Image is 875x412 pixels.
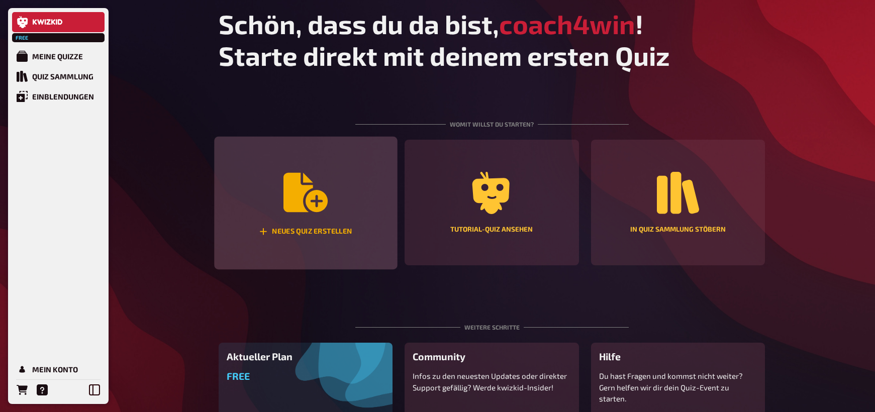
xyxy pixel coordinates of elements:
[214,137,397,270] button: Neues Quiz erstellen
[499,8,635,40] span: coach4win
[227,351,385,362] h3: Aktueller Plan
[12,46,105,66] a: Meine Quizze
[259,227,352,236] div: Neues Quiz erstellen
[12,359,105,379] a: Mein Konto
[32,380,52,400] a: Hilfe
[13,35,31,41] span: Free
[32,365,78,374] div: Mein Konto
[599,351,757,362] h3: Hilfe
[12,86,105,107] a: Einblendungen
[405,140,579,265] button: Tutorial-Quiz ansehen
[32,52,83,61] div: Meine Quizze
[450,226,533,233] div: Tutorial-Quiz ansehen
[355,95,629,140] div: Womit willst du starten?
[591,140,765,266] a: In Quiz Sammlung stöbern
[413,370,571,393] p: Infos zu den neuesten Updates oder direkter Support gefällig? Werde kwizkid-Insider!
[227,370,250,382] span: Free
[405,140,579,266] a: Tutorial-Quiz ansehen
[12,380,32,400] a: Bestellungen
[32,72,93,81] div: Quiz Sammlung
[591,140,765,265] button: In Quiz Sammlung stöbern
[32,92,94,101] div: Einblendungen
[12,66,105,86] a: Quiz Sammlung
[219,8,765,71] h1: Schön, dass du da bist, ! Starte direkt mit deinem ersten Quiz
[599,370,757,404] p: Du hast Fragen und kommst nicht weiter? Gern helfen wir dir dein Quiz-Event zu starten.
[413,351,571,362] h3: Community
[630,226,726,233] div: In Quiz Sammlung stöbern
[355,298,629,343] div: Weitere Schritte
